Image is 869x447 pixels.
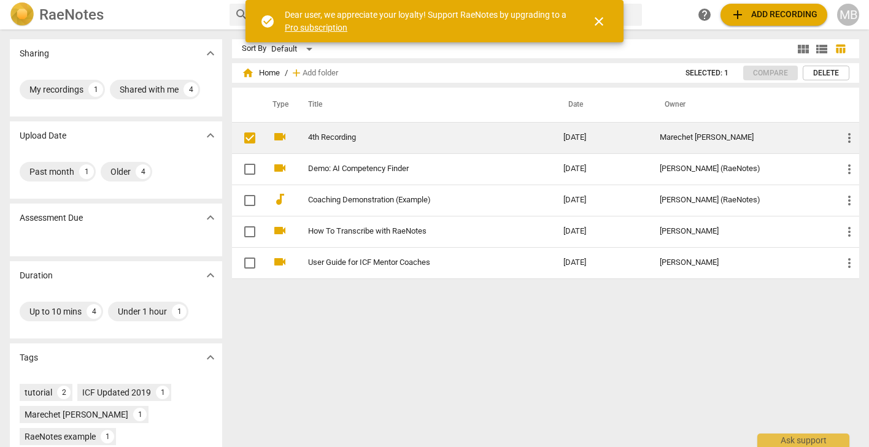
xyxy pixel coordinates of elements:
div: My recordings [29,83,83,96]
div: Shared with me [120,83,179,96]
a: How To Transcribe with RaeNotes [308,227,519,236]
span: view_module [796,42,811,56]
span: check_circle [260,14,275,29]
span: home [242,67,254,79]
a: 4th Recording [308,133,519,142]
button: Tile view [794,40,813,58]
div: 4 [136,164,150,179]
span: more_vert [842,193,857,208]
span: expand_more [203,46,218,61]
div: Default [271,39,317,59]
span: Selected: 1 [686,68,728,78]
div: Marechet [PERSON_NAME] [660,133,822,142]
a: Pro subscription [285,23,347,32]
span: Add folder [303,69,338,78]
span: expand_more [203,128,218,143]
td: [DATE] [554,247,650,278]
div: 4 [183,82,198,97]
button: Show more [201,44,220,63]
th: Type [263,88,293,122]
div: 1 [172,304,187,319]
td: [DATE] [554,122,650,153]
span: audiotrack [272,192,287,207]
p: Tags [20,351,38,364]
span: Add recording [730,7,817,22]
span: more_vert [842,162,857,177]
div: Past month [29,166,74,178]
span: search [234,7,249,22]
div: Dear user, we appreciate your loyalty! Support RaeNotes by upgrading to a [285,9,570,34]
div: Under 1 hour [118,305,167,318]
span: add [730,7,745,22]
p: Upload Date [20,129,66,142]
span: help [697,7,712,22]
button: Upload [720,4,827,26]
span: Delete [813,68,839,78]
div: 2 [57,386,71,399]
button: Selected: 1 [676,66,738,80]
span: view_list [814,42,829,56]
a: Help [693,4,716,26]
div: ICF Updated 2019 [82,386,151,399]
a: User Guide for ICF Mentor Coaches [308,258,519,267]
div: [PERSON_NAME] (RaeNotes) [660,164,822,174]
span: more_vert [842,131,857,145]
div: 4 [87,304,101,319]
div: 1 [101,430,114,443]
th: Date [554,88,650,122]
div: Ask support [757,434,849,447]
th: Title [293,88,554,122]
td: [DATE] [554,185,650,216]
div: [PERSON_NAME] [660,258,822,267]
span: Home [242,67,280,79]
p: Assessment Due [20,212,83,224]
span: expand_more [203,350,218,365]
div: Sort By [242,44,266,53]
span: expand_more [203,210,218,225]
div: [PERSON_NAME] (RaeNotes) [660,196,822,205]
button: Show more [201,126,220,145]
p: Sharing [20,47,49,60]
div: 1 [79,164,94,179]
span: more_vert [842,256,857,270]
button: Table view [831,40,849,58]
a: LogoRaeNotes [10,2,220,27]
div: RaeNotes example [25,430,96,443]
span: videocam [272,129,287,144]
div: Older [110,166,131,178]
button: Show more [201,348,220,367]
span: / [285,69,288,78]
span: add [290,67,303,79]
div: 1 [88,82,103,97]
div: [PERSON_NAME] [660,227,822,236]
img: Logo [10,2,34,27]
a: Coaching Demonstration (Example) [308,196,519,205]
p: Duration [20,269,53,282]
div: 1 [156,386,169,399]
button: Close [584,7,614,36]
div: 1 [133,408,147,421]
button: Delete [803,66,849,80]
th: Owner [650,88,832,122]
span: videocam [272,161,287,175]
button: Show more [201,266,220,285]
div: tutorial [25,386,52,399]
a: Demo: AI Competency Finder [308,164,519,174]
td: [DATE] [554,216,650,247]
span: table_chart [835,43,846,55]
div: Up to 10 mins [29,305,82,318]
span: videocam [272,223,287,238]
button: Show more [201,208,220,227]
button: List view [813,40,831,58]
span: more_vert [842,224,857,239]
span: expand_more [203,268,218,283]
h2: RaeNotes [39,6,104,23]
button: MB [837,4,859,26]
td: [DATE] [554,153,650,185]
span: close [592,14,606,29]
div: Marechet [PERSON_NAME] [25,408,128,421]
span: videocam [272,254,287,269]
